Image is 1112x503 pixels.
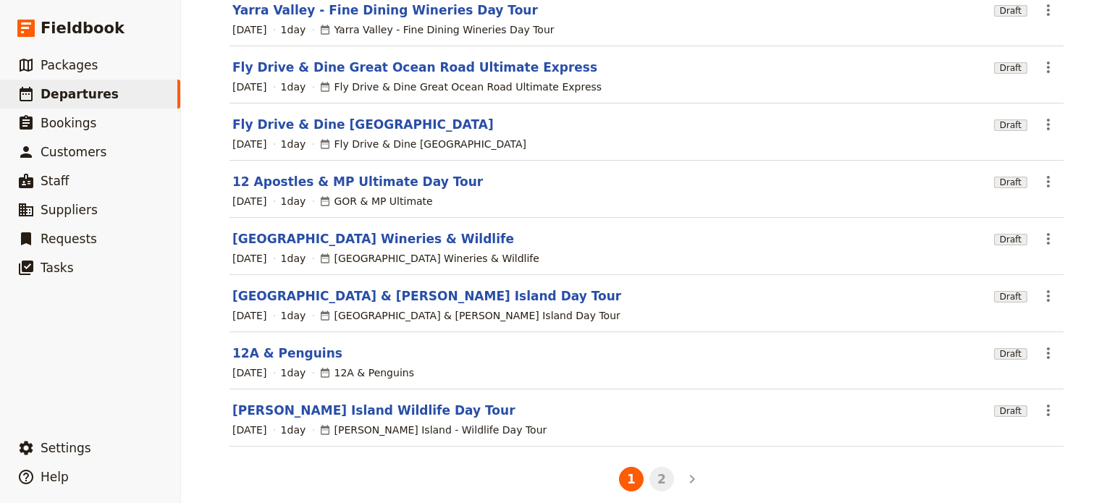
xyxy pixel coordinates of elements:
a: Yarra Valley - Fine Dining Wineries Day Tour [232,1,538,19]
a: [GEOGRAPHIC_DATA] & [PERSON_NAME] Island Day Tour [232,287,621,305]
span: Draft [994,119,1027,131]
span: Draft [994,291,1027,303]
div: Fly Drive & Dine [GEOGRAPHIC_DATA] [319,137,526,151]
span: [DATE] [232,308,266,323]
a: Fly Drive & Dine Great Ocean Road Ultimate Express [232,59,597,76]
button: Actions [1036,341,1061,365]
span: [DATE] [232,194,266,208]
span: Draft [994,62,1027,74]
span: Help [41,470,69,484]
a: [PERSON_NAME] Island Wildlife Day Tour [232,402,515,419]
span: Staff [41,174,69,188]
span: 1 day [281,251,306,266]
span: Draft [994,348,1027,360]
span: Tasks [41,261,74,275]
span: 1 day [281,423,306,437]
span: 1 day [281,194,306,208]
span: 1 day [281,80,306,94]
span: [DATE] [232,251,266,266]
span: 1 day [281,308,306,323]
button: Actions [1036,227,1061,251]
span: [DATE] [232,22,266,37]
a: 12A & Penguins [232,345,342,362]
span: Fieldbook [41,17,125,39]
a: [GEOGRAPHIC_DATA] Wineries & Wildlife [232,230,514,248]
button: Actions [1036,112,1061,137]
span: 1 day [281,22,306,37]
a: 12 Apostles & MP Ultimate Day Tour [232,173,483,190]
button: Actions [1036,284,1061,308]
ul: Pagination [586,464,707,494]
button: 1 [619,467,644,491]
span: [DATE] [232,80,266,94]
div: Yarra Valley - Fine Dining Wineries Day Tour [319,22,554,37]
span: Packages [41,58,98,72]
span: [DATE] [232,423,266,437]
span: Settings [41,441,91,455]
button: Next [680,467,704,491]
div: [GEOGRAPHIC_DATA] Wineries & Wildlife [319,251,539,266]
span: Suppliers [41,203,98,217]
span: 1 day [281,137,306,151]
button: Actions [1036,398,1061,423]
span: [DATE] [232,365,266,380]
span: 1 day [281,365,306,380]
span: Draft [994,234,1027,245]
div: 12A & Penguins [319,365,413,380]
div: [PERSON_NAME] Island - Wildlife Day Tour [319,423,547,437]
span: Departures [41,87,119,101]
div: GOR & MP Ultimate [319,194,432,208]
span: Draft [994,405,1027,417]
span: Requests [41,232,97,246]
div: [GEOGRAPHIC_DATA] & [PERSON_NAME] Island Day Tour [319,308,620,323]
button: Actions [1036,55,1061,80]
span: Draft [994,177,1027,188]
button: Actions [1036,169,1061,194]
span: Bookings [41,116,96,130]
span: Customers [41,145,106,159]
button: 2 [649,467,674,491]
a: Fly Drive & Dine [GEOGRAPHIC_DATA] [232,116,494,133]
div: Fly Drive & Dine Great Ocean Road Ultimate Express [319,80,602,94]
span: Draft [994,5,1027,17]
span: [DATE] [232,137,266,151]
